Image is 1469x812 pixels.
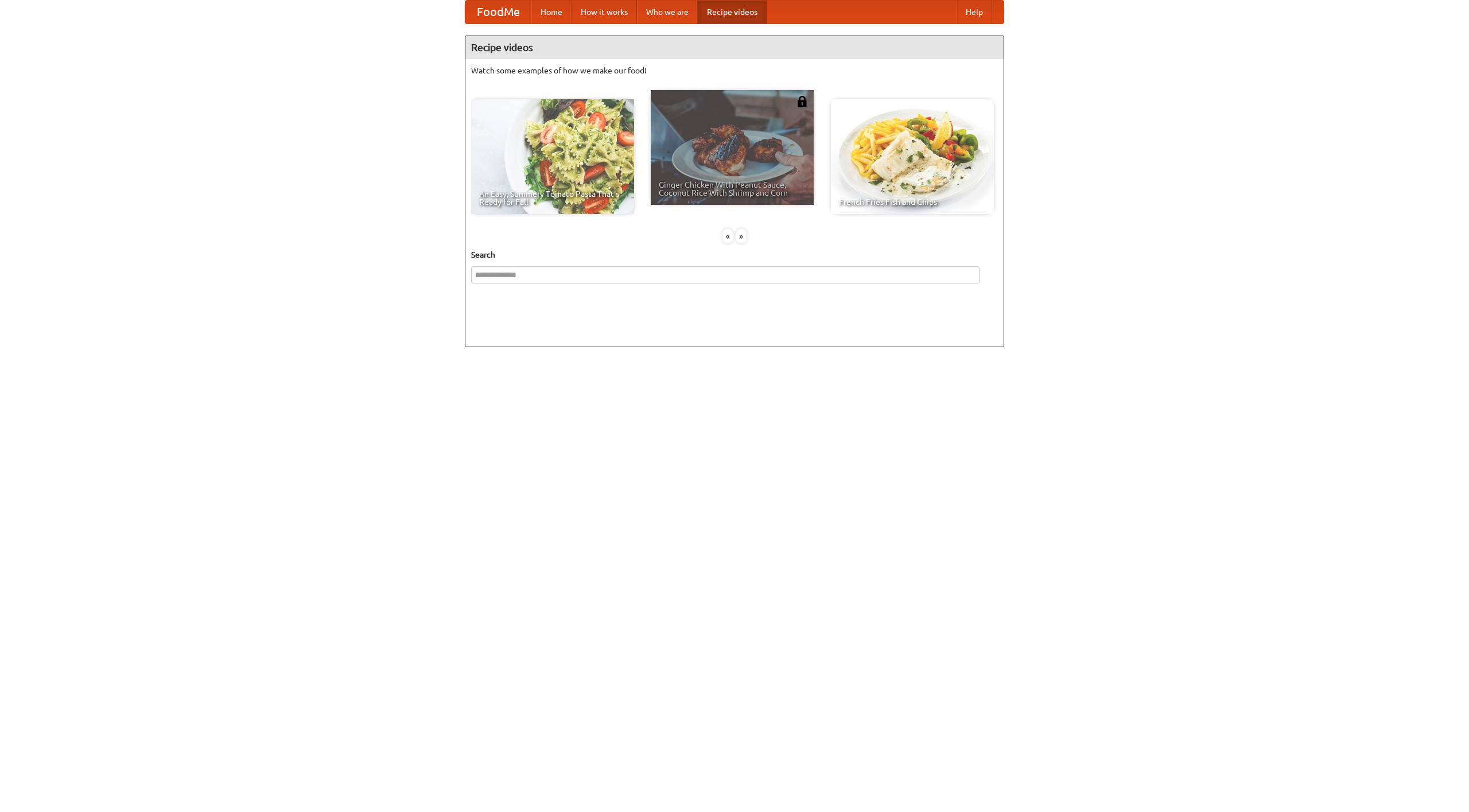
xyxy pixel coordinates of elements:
[471,65,998,76] p: Watch some examples of how we make our food!
[531,1,572,24] a: Home
[796,96,808,107] img: 483408.png
[465,36,1004,59] h4: Recipe videos
[722,229,733,243] div: «
[471,249,998,261] h5: Search
[698,1,767,24] a: Recipe videos
[465,1,531,24] a: FoodMe
[839,198,986,206] span: French Fries Fish and Chips
[572,1,637,24] a: How it works
[471,99,634,214] a: An Easy, Summery Tomato Pasta That's Ready for Fall
[957,1,992,24] a: Help
[736,229,747,243] div: »
[637,1,698,24] a: Who we are
[479,190,626,206] span: An Easy, Summery Tomato Pasta That's Ready for Fall
[831,99,994,214] a: French Fries Fish and Chips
